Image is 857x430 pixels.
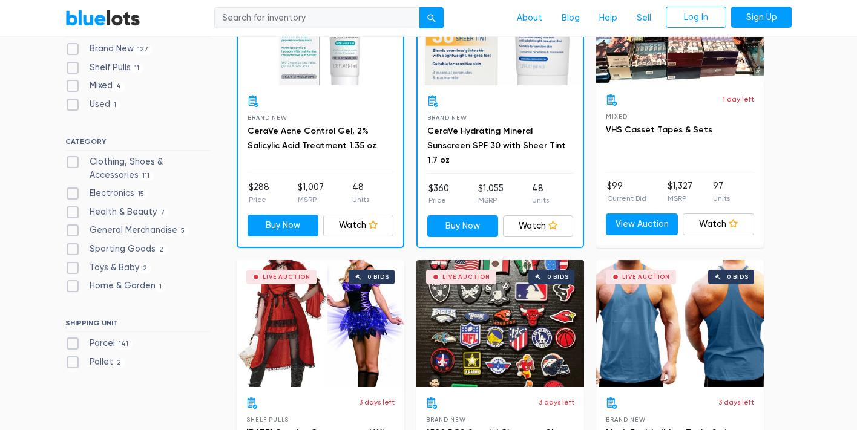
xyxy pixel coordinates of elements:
[539,397,574,408] p: 3 days left
[214,7,420,29] input: Search for inventory
[427,114,467,121] span: Brand New
[248,215,318,236] a: Buy Now
[65,79,125,93] label: Mixed
[65,337,133,350] label: Parcel
[298,181,324,205] li: $1,007
[668,193,692,204] p: MSRP
[65,98,120,111] label: Used
[65,42,153,56] label: Brand New
[442,274,490,280] div: Live Auction
[596,260,764,387] a: Live Auction 0 bids
[110,100,120,110] span: 1
[65,155,210,181] label: Clothing, Shoes & Accessories
[65,187,148,200] label: Electronics
[713,193,730,204] p: Units
[263,274,310,280] div: Live Auction
[607,180,646,204] li: $99
[156,282,166,292] span: 1
[668,180,692,204] li: $1,327
[416,260,584,387] a: Live Auction 0 bids
[606,125,712,135] a: VHS Casset Tapes & Sets
[157,208,169,218] span: 7
[65,137,210,151] h6: CATEGORY
[606,416,645,423] span: Brand New
[113,82,125,92] span: 4
[607,193,646,204] p: Current Bid
[552,7,589,30] a: Blog
[237,260,404,387] a: Live Auction 0 bids
[65,9,140,27] a: BlueLots
[139,264,151,273] span: 2
[115,340,133,350] span: 141
[532,182,549,206] li: 48
[478,195,504,206] p: MSRP
[249,194,269,205] p: Price
[65,206,169,219] label: Health & Beauty
[532,195,549,206] p: Units
[131,64,143,73] span: 11
[428,182,449,206] li: $360
[627,7,661,30] a: Sell
[683,213,755,235] a: Watch
[65,279,166,293] label: Home & Garden
[248,126,376,151] a: CeraVe Acne Control Gel, 2% Salicylic Acid Treatment 1.35 oz
[606,113,627,120] span: Mixed
[352,181,369,205] li: 48
[718,397,754,408] p: 3 days left
[298,194,324,205] p: MSRP
[65,243,168,256] label: Sporting Goods
[65,356,125,369] label: Pallet
[727,274,749,280] div: 0 bids
[622,274,670,280] div: Live Auction
[589,7,627,30] a: Help
[113,358,125,368] span: 2
[134,45,153,54] span: 127
[713,180,730,204] li: 97
[352,194,369,205] p: Units
[427,215,498,237] a: Buy Now
[426,416,465,423] span: Brand New
[606,213,678,235] a: View Auction
[323,215,394,236] a: Watch
[177,227,189,236] span: 5
[249,181,269,205] li: $288
[428,195,449,206] p: Price
[367,274,389,280] div: 0 bids
[156,245,168,255] span: 2
[507,7,552,30] a: About
[731,7,792,28] a: Sign Up
[547,274,569,280] div: 0 bids
[134,189,148,199] span: 15
[248,114,287,121] span: Brand New
[65,61,143,74] label: Shelf Pulls
[65,224,189,237] label: General Merchandise
[246,416,289,423] span: Shelf Pulls
[139,171,154,181] span: 111
[723,94,754,105] p: 1 day left
[666,7,726,28] a: Log In
[427,126,566,165] a: CeraVe Hydrating Mineral Sunscreen SPF 30 with Sheer Tint 1.7 oz
[65,261,151,275] label: Toys & Baby
[65,319,210,332] h6: SHIPPING UNIT
[359,397,395,408] p: 3 days left
[503,215,574,237] a: Watch
[478,182,504,206] li: $1,055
